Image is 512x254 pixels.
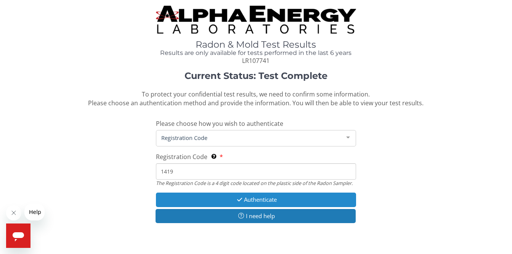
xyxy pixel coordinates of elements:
[156,153,207,161] span: Registration Code
[6,205,21,220] iframe: Close message
[156,50,356,56] h4: Results are only available for tests performed in the last 6 years
[6,223,30,248] iframe: Button to launch messaging window
[156,119,283,128] span: Please choose how you wish to authenticate
[156,6,356,34] img: TightCrop.jpg
[156,193,356,207] button: Authenticate
[88,90,424,107] span: To protect your confidential test results, we need to confirm some information. Please choose an ...
[156,209,356,223] button: I need help
[185,70,327,81] strong: Current Status: Test Complete
[242,56,270,65] span: LR107741
[156,40,356,50] h1: Radon & Mold Test Results
[24,204,45,220] iframe: Message from company
[156,180,356,186] div: The Registration Code is a 4 digit code located on the plastic side of the Radon Sampler.
[159,133,340,142] span: Registration Code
